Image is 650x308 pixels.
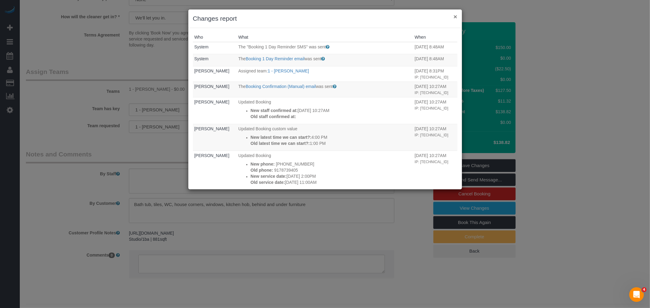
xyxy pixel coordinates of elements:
a: Booking 1 Day Reminder email [246,56,304,61]
span: was sent [316,84,333,89]
a: Booking Confirmation (Manual) email [246,84,316,89]
sui-modal: Changes report [188,9,462,189]
td: When [413,42,457,54]
td: What [237,151,413,190]
a: [PERSON_NAME] [194,126,229,131]
span: 4 [642,287,647,292]
th: Who [193,33,237,42]
strong: New latest time we can start?: [250,135,311,140]
strong: Old latest time we can start?: [250,141,310,146]
span: The "Booking 1 Day Reminder SMS" was sent [238,44,326,49]
span: Updated Booking custom value [238,126,297,131]
small: IP: [TECHNICAL_ID] [415,75,448,79]
small: IP: [TECHNICAL_ID] [415,106,448,110]
small: IP: [TECHNICAL_ID] [415,91,448,95]
p: [DATE] 11:00AM [250,179,412,185]
strong: Old staff confirmed at: [250,114,296,119]
a: [PERSON_NAME] [194,100,229,104]
td: What [237,66,413,82]
a: System [194,44,209,49]
span: was sent [304,56,321,61]
th: When [413,33,457,42]
span: Updated Booking [238,100,271,104]
a: 1 - [PERSON_NAME] [268,68,309,73]
strong: Old phone: [250,168,273,173]
span: The [238,56,246,61]
td: When [413,151,457,190]
td: Who [193,151,237,190]
hm-ph: [PHONE_NUMBER] [276,162,314,166]
th: What [237,33,413,42]
td: Who [193,54,237,66]
td: Who [193,42,237,54]
td: When [413,54,457,66]
td: What [237,54,413,66]
td: When [413,124,457,151]
button: × [453,13,457,20]
small: IP: [TECHNICAL_ID] [415,133,448,137]
a: [PERSON_NAME] [194,84,229,89]
td: When [413,82,457,97]
strong: New staff confirmed at: [250,108,298,113]
span: The [238,84,246,89]
iframe: Intercom live chat [629,287,644,302]
td: Who [193,124,237,151]
td: Who [193,66,237,82]
hm-ph: 9178739405 [274,168,298,173]
td: What [237,42,413,54]
a: [PERSON_NAME] [194,153,229,158]
small: IP: [TECHNICAL_ID] [415,160,448,164]
td: When [413,66,457,82]
span: Updated Booking [238,153,271,158]
span: Assigned team: [238,68,268,73]
td: What [237,82,413,97]
h3: Changes report [193,14,457,23]
td: What [237,97,413,124]
p: [DATE] 10:27AM [250,107,412,114]
td: Who [193,82,237,97]
a: System [194,56,209,61]
td: Who [193,97,237,124]
strong: Old service date: [250,180,285,185]
td: When [413,97,457,124]
p: [DATE] 2:00PM [250,173,412,179]
td: What [237,124,413,151]
strong: New phone: [250,162,275,166]
p: 1:00 PM [250,140,412,146]
strong: New service date: [250,174,286,179]
p: 4:00 PM [250,134,412,140]
a: [PERSON_NAME] [194,68,229,73]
